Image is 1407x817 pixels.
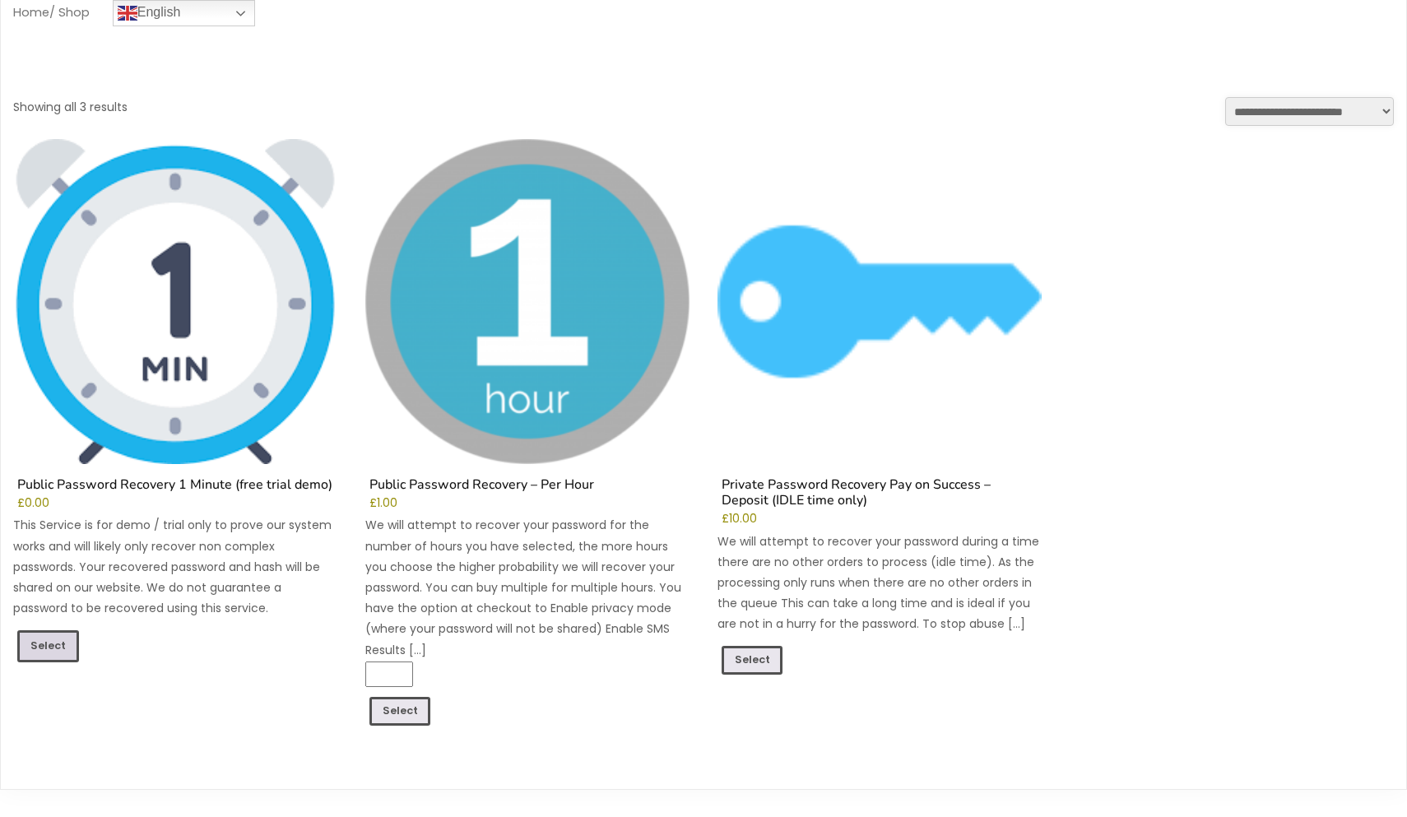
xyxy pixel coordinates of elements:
[717,477,1042,513] h2: Private Password Recovery Pay on Success – Deposit (IDLE time only)
[365,515,690,660] p: We will attempt to recover your password for the number of hours you have selected, the more hour...
[13,33,1394,97] h1: Shop
[13,139,337,463] img: Public Password Recovery 1 Minute (free trial demo)
[722,511,729,527] span: £
[369,697,431,726] a: Add to cart: “Public Password Recovery - Per Hour”
[365,139,690,463] img: Public Password Recovery - Per Hour
[1225,97,1394,127] select: Shop order
[17,495,49,511] bdi: 0.00
[717,532,1042,635] p: We will attempt to recover your password during a time there are no other orders to process (idle...
[369,495,377,511] span: £
[365,477,690,497] h2: Public Password Recovery – Per Hour
[13,4,49,21] a: Home
[17,630,79,661] a: Read more about “Public Password Recovery 1 Minute (free trial demo)”
[722,646,783,675] a: Add to cart: “Private Password Recovery Pay on Success - Deposit (IDLE time only)”
[717,139,1042,513] a: Private Password Recovery Pay on Success – Deposit (IDLE time only)
[13,5,1394,21] nav: Breadcrumb
[13,515,337,619] p: This Service is for demo / trial only to prove our system works and will likely only recover non ...
[365,661,413,687] input: Product quantity
[17,495,25,511] span: £
[13,477,337,497] h2: Public Password Recovery 1 Minute (free trial demo)
[13,139,337,497] a: Public Password Recovery 1 Minute (free trial demo)
[722,511,757,527] bdi: 10.00
[118,3,137,23] img: en
[717,139,1042,463] img: Private Password Recovery Pay on Success - Deposit (IDLE time only)
[13,97,128,118] p: Showing all 3 results
[369,495,397,511] bdi: 1.00
[365,139,690,497] a: Public Password Recovery – Per Hour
